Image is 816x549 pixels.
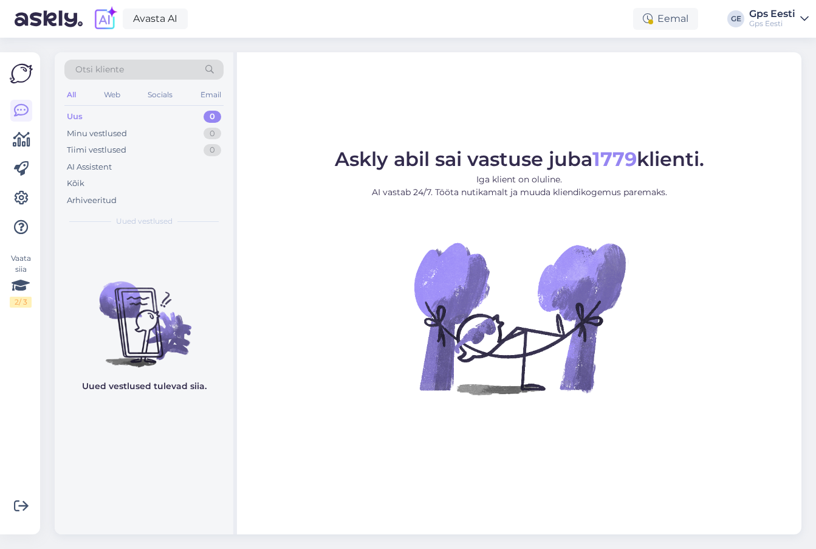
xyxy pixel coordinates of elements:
[123,9,188,29] a: Avasta AI
[67,195,117,207] div: Arhiveeritud
[67,128,127,140] div: Minu vestlused
[204,128,221,140] div: 0
[75,63,124,76] span: Otsi kliente
[10,253,32,308] div: Vaata siia
[749,9,809,29] a: Gps EestiGps Eesti
[749,19,795,29] div: Gps Eesti
[198,87,224,103] div: Email
[55,260,233,369] img: No chats
[67,161,112,173] div: AI Assistent
[116,216,173,227] span: Uued vestlused
[204,144,221,156] div: 0
[335,173,704,199] p: Iga klient on oluline. AI vastab 24/7. Tööta nutikamalt ja muuda kliendikogemus paremaks.
[145,87,175,103] div: Socials
[92,6,118,32] img: explore-ai
[82,380,207,393] p: Uued vestlused tulevad siia.
[204,111,221,123] div: 0
[67,178,84,190] div: Kõik
[10,62,33,85] img: Askly Logo
[64,87,78,103] div: All
[101,87,123,103] div: Web
[592,147,637,171] b: 1779
[335,147,704,171] span: Askly abil sai vastuse juba klienti.
[749,9,795,19] div: Gps Eesti
[633,8,698,30] div: Eemal
[67,111,83,123] div: Uus
[67,144,126,156] div: Tiimi vestlused
[727,10,744,27] div: GE
[410,209,629,427] img: No Chat active
[10,297,32,308] div: 2 / 3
